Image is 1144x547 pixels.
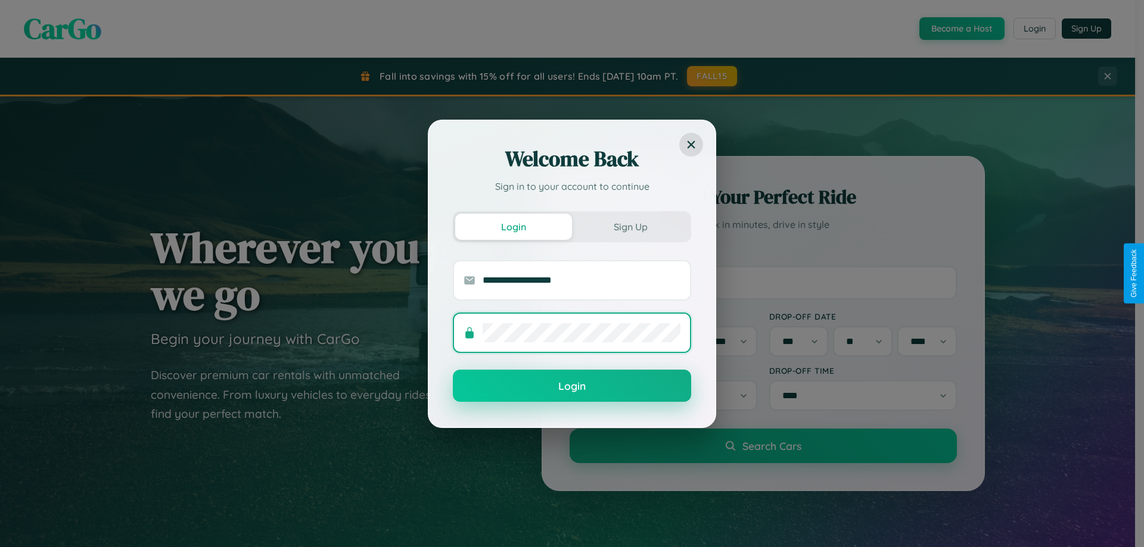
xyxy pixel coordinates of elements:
button: Sign Up [572,214,689,240]
p: Sign in to your account to continue [453,179,691,193]
button: Login [455,214,572,240]
button: Login [453,370,691,402]
div: Give Feedback [1130,249,1138,298]
h2: Welcome Back [453,145,691,173]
